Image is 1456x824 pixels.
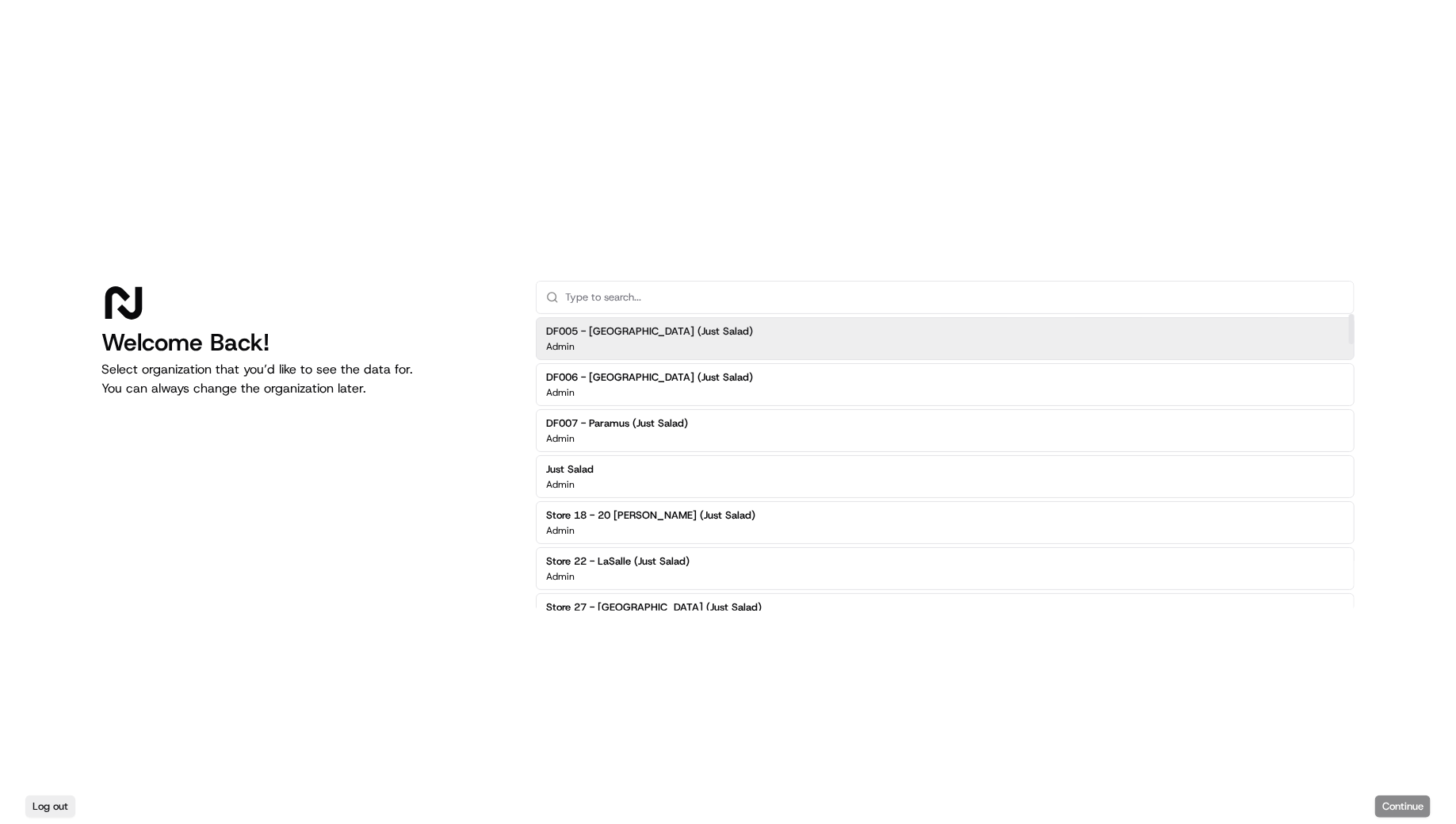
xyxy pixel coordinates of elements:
h2: DF006 - [GEOGRAPHIC_DATA] (Just Salad) [546,370,753,385]
p: Admin [546,570,575,583]
p: Admin [546,432,575,445]
p: Admin [546,340,575,353]
h1: Welcome Back! [101,328,510,357]
p: Admin [546,478,575,491]
button: Log out [25,795,75,818]
p: Admin [546,386,575,399]
p: Admin [546,524,575,537]
h2: Store 22 - LaSalle (Just Salad) [546,554,690,569]
h2: Store 27 - [GEOGRAPHIC_DATA] (Just Salad) [546,600,762,615]
p: Select organization that you’d like to see the data for. You can always change the organization l... [101,360,510,398]
h2: Just Salad [546,462,594,477]
h2: DF005 - [GEOGRAPHIC_DATA] (Just Salad) [546,324,753,339]
input: Type to search... [565,282,1344,313]
h2: DF007 - Paramus (Just Salad) [546,416,688,431]
h2: Store 18 - 20 [PERSON_NAME] (Just Salad) [546,508,755,523]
